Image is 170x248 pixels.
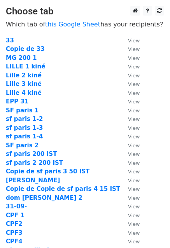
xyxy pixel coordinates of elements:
a: View [120,150,140,157]
small: View [128,151,140,157]
a: SF paris 2 [6,142,39,149]
a: sf paris 2 200 IST [6,159,63,166]
a: sf paris 1-4 [6,133,43,140]
small: View [128,90,140,96]
a: EPP 31 [6,98,28,105]
small: View [128,46,140,52]
small: View [128,195,140,201]
a: View [120,37,140,44]
a: this Google Sheet [45,21,100,28]
small: View [128,230,140,236]
small: View [128,116,140,122]
h3: Choose tab [6,6,164,17]
a: Lille 3 kiné [6,80,42,87]
a: View [120,229,140,236]
a: CPF2 [6,220,23,227]
a: CPF 1 [6,212,25,219]
a: View [120,238,140,245]
small: View [128,160,140,166]
a: Copie de sf paris 3 50 IST [6,168,89,175]
a: dom [PERSON_NAME] 2 [6,194,82,201]
a: View [120,54,140,61]
a: View [120,80,140,87]
a: View [120,220,140,227]
a: sf paris 1-3 [6,124,43,131]
a: View [120,177,140,184]
small: View [128,55,140,61]
small: View [128,143,140,148]
a: Copie de 33 [6,45,45,52]
a: View [120,124,140,131]
small: View [128,169,140,175]
small: View [128,99,140,105]
small: View [128,108,140,114]
a: View [120,203,140,210]
a: View [120,115,140,122]
small: View [128,204,140,210]
a: View [120,185,140,192]
small: View [128,213,140,218]
small: View [128,64,140,70]
a: View [120,63,140,70]
small: View [128,38,140,44]
small: View [128,73,140,79]
p: Which tab of has your recipients? [6,20,164,28]
a: sf paris 1-2 [6,115,43,122]
a: Lille 4 kiné [6,89,42,96]
a: View [120,194,140,201]
small: View [128,134,140,140]
a: View [120,107,140,114]
a: 33 [6,37,14,44]
a: LILLE 1 kiné [6,63,45,70]
a: Lille 2 kiné [6,72,42,79]
a: 31-09- [6,203,27,210]
a: View [120,89,140,96]
small: View [128,125,140,131]
small: View [128,178,140,183]
a: View [120,142,140,149]
a: [PERSON_NAME] [6,177,60,184]
a: View [120,98,140,105]
a: sf paris 200 IST [6,150,57,157]
small: View [128,221,140,227]
a: View [120,212,140,219]
small: View [128,81,140,87]
a: CPF3 [6,229,23,236]
a: View [120,168,140,175]
a: View [120,159,140,166]
a: Copie de Copie de sf paris 4 15 IST [6,185,120,192]
a: View [120,72,140,79]
a: MG 200 1 [6,54,37,61]
small: View [128,186,140,192]
small: View [128,239,140,245]
a: SF paris 1 [6,107,39,114]
a: View [120,133,140,140]
a: View [120,45,140,52]
a: CPF4 [6,238,23,245]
